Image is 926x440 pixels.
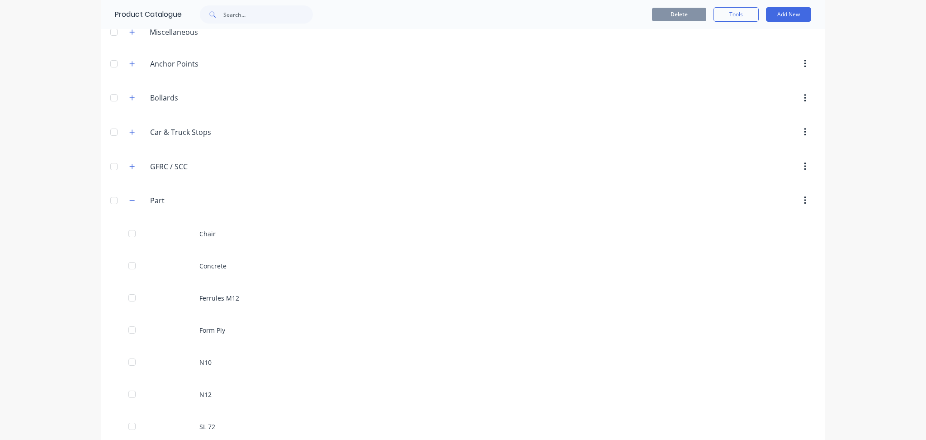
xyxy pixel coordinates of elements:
div: Concrete [101,250,825,282]
input: Enter category name [150,161,257,172]
input: Enter category name [150,127,257,138]
div: Chair [101,218,825,250]
div: N12 [101,378,825,411]
div: N10 [101,346,825,378]
input: Enter category name [150,92,257,103]
div: Ferrules M12 [101,282,825,314]
button: Delete [652,8,706,21]
input: Enter category name [150,58,257,69]
input: Enter category name [150,195,257,206]
div: Miscellaneous [142,27,205,38]
button: Add New [766,7,811,22]
input: Search... [223,5,313,24]
div: Form Ply [101,314,825,346]
button: Tools [713,7,759,22]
